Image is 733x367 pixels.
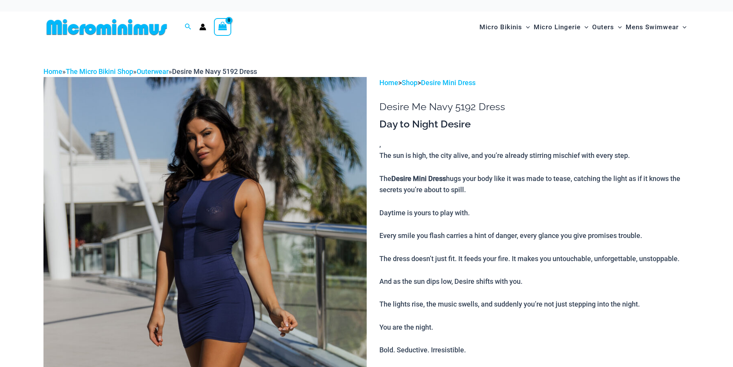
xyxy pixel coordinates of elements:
[379,101,690,113] h1: Desire Me Navy 5192 Dress
[391,174,446,183] b: Desire Mini Dress
[199,23,206,30] a: Account icon link
[522,17,530,37] span: Menu Toggle
[379,77,690,89] p: > >
[590,15,624,39] a: OutersMenu ToggleMenu Toggle
[479,17,522,37] span: Micro Bikinis
[592,17,614,37] span: Outers
[214,18,232,36] a: View Shopping Cart, empty
[43,18,170,36] img: MM SHOP LOGO FLAT
[185,22,192,32] a: Search icon link
[476,14,690,40] nav: Site Navigation
[478,15,532,39] a: Micro BikinisMenu ToggleMenu Toggle
[614,17,622,37] span: Menu Toggle
[679,17,686,37] span: Menu Toggle
[581,17,588,37] span: Menu Toggle
[43,67,257,75] span: » » »
[402,79,417,87] a: Shop
[43,67,62,75] a: Home
[66,67,133,75] a: The Micro Bikini Shop
[421,79,476,87] a: Desire Mini Dress
[624,15,688,39] a: Mens SwimwearMenu ToggleMenu Toggle
[379,79,398,87] a: Home
[379,118,690,131] h3: Day to Night Desire
[534,17,581,37] span: Micro Lingerie
[137,67,169,75] a: Outerwear
[172,67,257,75] span: Desire Me Navy 5192 Dress
[626,17,679,37] span: Mens Swimwear
[532,15,590,39] a: Micro LingerieMenu ToggleMenu Toggle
